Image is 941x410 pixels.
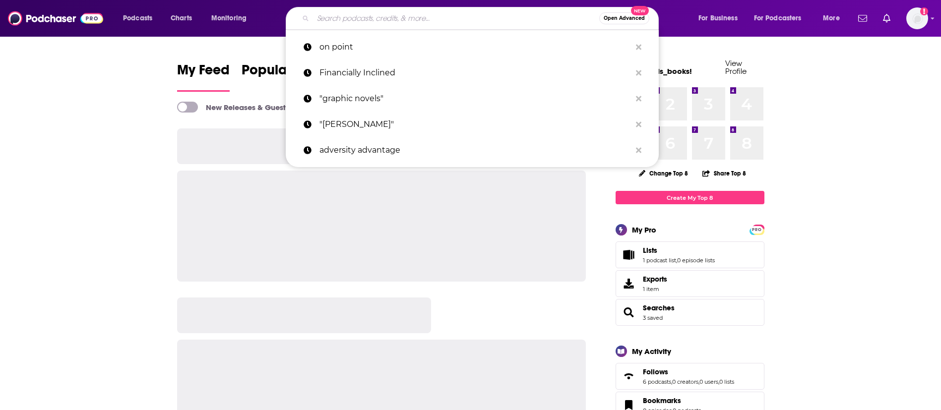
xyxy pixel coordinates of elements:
a: 0 users [699,378,718,385]
a: Exports [616,270,764,297]
p: Financially Inclined [319,60,631,86]
svg: Add a profile image [920,7,928,15]
button: Share Top 8 [702,164,747,183]
span: , [718,378,719,385]
button: open menu [204,10,259,26]
a: Popular Feed [242,61,326,92]
span: Bookmarks [643,396,681,405]
span: More [823,11,840,25]
span: PRO [751,226,763,234]
div: My Activity [632,347,671,356]
a: 6 podcasts [643,378,671,385]
span: 1 item [643,286,667,293]
a: Financially Inclined [286,60,659,86]
button: open menu [116,10,165,26]
p: adversity advantage [319,137,631,163]
a: Show notifications dropdown [879,10,894,27]
span: Follows [643,367,668,376]
span: , [671,378,672,385]
div: My Pro [632,225,656,234]
span: For Business [698,11,738,25]
a: 1 podcast list [643,257,676,264]
a: on point [286,34,659,60]
span: , [676,257,677,264]
img: User Profile [906,7,928,29]
a: Charts [164,10,198,26]
a: My Feed [177,61,230,92]
button: open menu [816,10,852,26]
a: Follows [643,367,734,376]
p: "graphic novels" [319,86,631,112]
span: Popular Feed [242,61,326,84]
span: Lists [643,246,657,255]
span: My Feed [177,61,230,84]
a: Follows [619,369,639,383]
a: Searches [643,303,675,312]
span: Follows [616,363,764,390]
div: Search podcasts, credits, & more... [295,7,668,30]
span: Lists [616,241,764,268]
button: Show profile menu [906,7,928,29]
button: Change Top 8 [633,167,694,179]
a: 3 saved [643,314,663,321]
button: open menu [691,10,750,26]
a: Show notifications dropdown [854,10,871,27]
span: Exports [619,277,639,291]
a: 0 creators [672,378,698,385]
a: adversity advantage [286,137,659,163]
span: Open Advanced [604,16,645,21]
a: 0 lists [719,378,734,385]
button: open menu [748,10,816,26]
span: Charts [171,11,192,25]
a: View Profile [725,59,747,76]
span: Podcasts [123,11,152,25]
span: For Podcasters [754,11,802,25]
a: Lists [643,246,715,255]
span: Exports [643,275,667,284]
a: PRO [751,226,763,233]
a: "[PERSON_NAME]" [286,112,659,137]
button: Open AdvancedNew [599,12,649,24]
img: Podchaser - Follow, Share and Rate Podcasts [8,9,103,28]
a: Searches [619,305,639,319]
span: Searches [616,299,764,326]
input: Search podcasts, credits, & more... [313,10,599,26]
span: New [631,6,649,15]
a: New Releases & Guests Only [177,102,308,113]
a: Create My Top 8 [616,191,764,204]
a: "graphic novels" [286,86,659,112]
span: , [698,378,699,385]
a: Bookmarks [643,396,701,405]
span: Monitoring [211,11,247,25]
span: Logged in as sydneymorris_books [906,7,928,29]
p: on point [319,34,631,60]
a: 0 episode lists [677,257,715,264]
p: "felicia day" [319,112,631,137]
a: Lists [619,248,639,262]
